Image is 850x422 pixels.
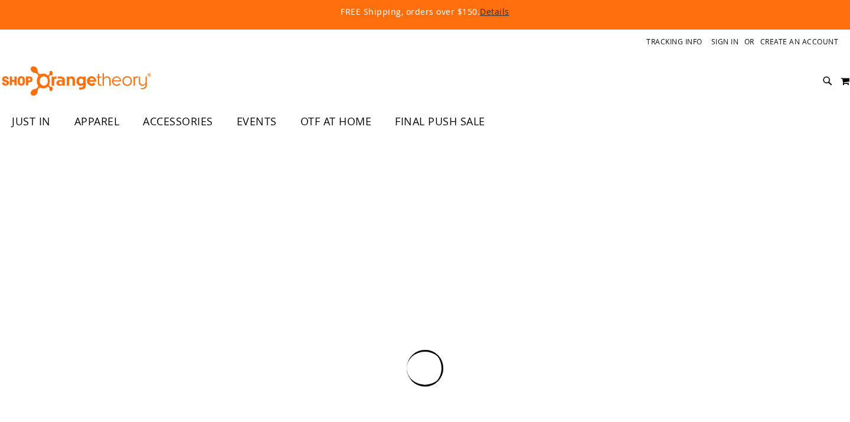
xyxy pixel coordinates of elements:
[74,108,120,135] span: APPAREL
[646,37,702,47] a: Tracking Info
[131,108,225,135] a: ACCESSORIES
[225,108,289,135] a: EVENTS
[760,37,839,47] a: Create an Account
[395,108,485,135] span: FINAL PUSH SALE
[237,108,277,135] span: EVENTS
[711,37,739,47] a: Sign In
[71,6,779,18] p: FREE Shipping, orders over $150.
[143,108,213,135] span: ACCESSORIES
[289,108,384,135] a: OTF AT HOME
[12,108,51,135] span: JUST IN
[383,108,497,135] a: FINAL PUSH SALE
[300,108,372,135] span: OTF AT HOME
[480,6,509,17] a: Details
[63,108,132,135] a: APPAREL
